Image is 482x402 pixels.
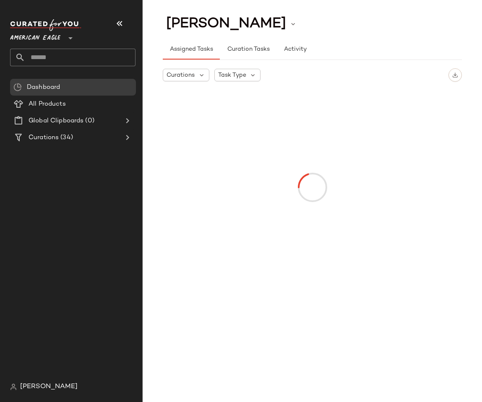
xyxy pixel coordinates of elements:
span: (0) [83,116,94,126]
span: Task Type [218,71,246,80]
span: Dashboard [27,83,60,92]
span: Curations [167,71,195,80]
span: Curation Tasks [227,46,269,53]
span: American Eagle [10,29,60,44]
span: All Products [29,99,66,109]
img: svg%3e [452,72,458,78]
img: cfy_white_logo.C9jOOHJF.svg [10,19,81,31]
span: [PERSON_NAME] [20,382,78,392]
span: (34) [59,133,73,143]
img: svg%3e [10,384,17,390]
span: [PERSON_NAME] [166,16,286,32]
span: Curations [29,133,59,143]
span: Global Clipboards [29,116,83,126]
span: Activity [284,46,307,53]
img: svg%3e [13,83,22,91]
span: Assigned Tasks [169,46,213,53]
